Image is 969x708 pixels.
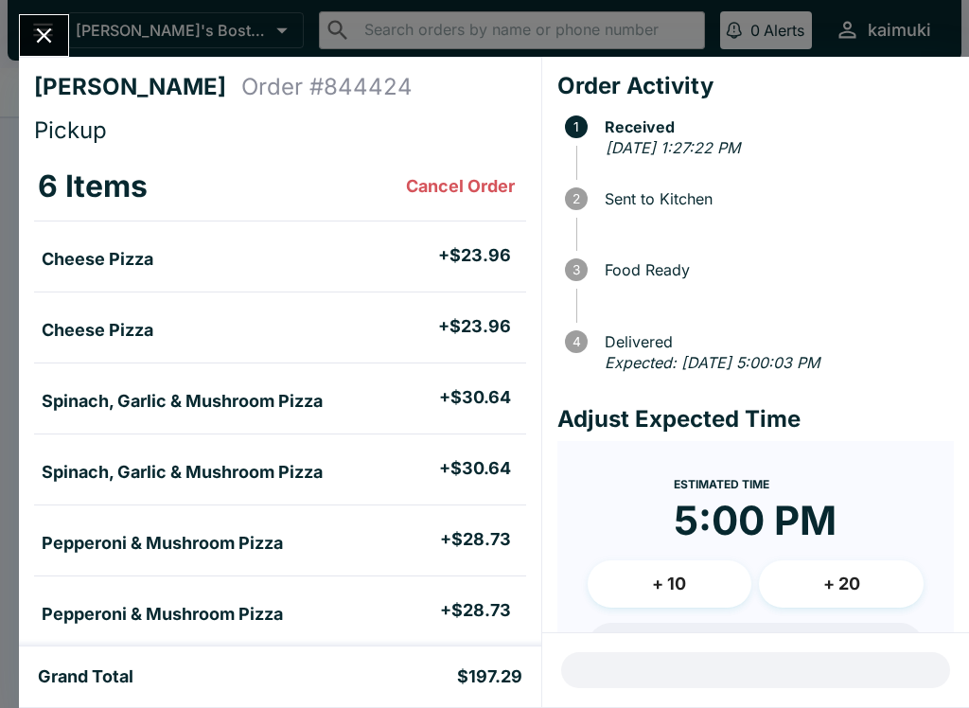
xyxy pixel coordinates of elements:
time: 5:00 PM [674,496,837,545]
h5: Cheese Pizza [42,319,153,342]
h5: Cheese Pizza [42,248,153,271]
h5: $197.29 [457,665,522,688]
h5: Spinach, Garlic & Mushroom Pizza [42,461,323,484]
h5: Pepperoni & Mushroom Pizza [42,603,283,626]
h4: [PERSON_NAME] [34,73,241,101]
text: 4 [572,334,580,349]
h4: Order Activity [557,72,954,100]
h5: + $28.73 [440,599,511,622]
span: Sent to Kitchen [595,190,954,207]
h5: Grand Total [38,665,133,688]
h5: Spinach, Garlic & Mushroom Pizza [42,390,323,413]
text: 2 [573,191,580,206]
h4: Order # 844424 [241,73,413,101]
button: + 20 [759,560,924,608]
h5: + $30.64 [439,457,511,480]
text: 1 [573,119,579,134]
span: Food Ready [595,261,954,278]
h5: Pepperoni & Mushroom Pizza [42,532,283,555]
span: Estimated Time [674,477,769,491]
em: Expected: [DATE] 5:00:03 PM [605,353,819,372]
button: + 10 [588,560,752,608]
span: Pickup [34,116,107,144]
h5: + $30.64 [439,386,511,409]
h5: + $28.73 [440,528,511,551]
h3: 6 Items [38,168,148,205]
button: Cancel Order [398,168,522,205]
h4: Adjust Expected Time [557,405,954,434]
h5: + $23.96 [438,315,511,338]
h5: + $23.96 [438,244,511,267]
button: Close [20,15,68,56]
text: 3 [573,262,580,277]
em: [DATE] 1:27:22 PM [606,138,740,157]
span: Delivered [595,333,954,350]
span: Received [595,118,954,135]
table: orders table [34,152,526,646]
